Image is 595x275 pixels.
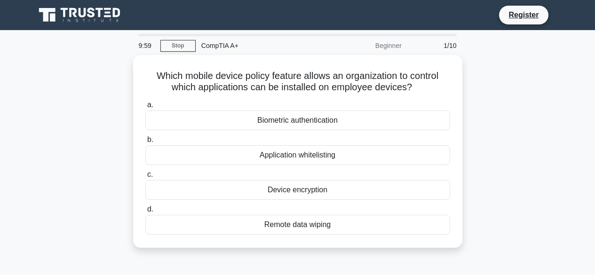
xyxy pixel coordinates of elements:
div: Remote data wiping [145,215,450,235]
span: a. [147,101,153,109]
div: Application whitelisting [145,145,450,165]
span: d. [147,205,153,213]
div: Biometric authentication [145,110,450,130]
div: Device encryption [145,180,450,200]
div: Beginner [325,36,407,55]
div: 1/10 [407,36,462,55]
a: Register [503,9,544,21]
span: c. [147,170,153,178]
h5: Which mobile device policy feature allows an organization to control which applications can be in... [144,70,451,94]
div: 9:59 [133,36,160,55]
span: b. [147,135,153,143]
div: CompTIA A+ [196,36,325,55]
a: Stop [160,40,196,52]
